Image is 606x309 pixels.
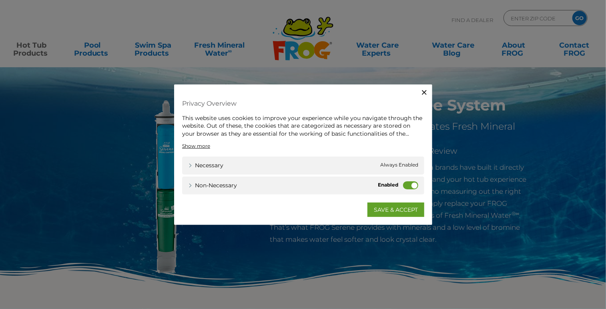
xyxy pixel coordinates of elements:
[380,161,418,170] span: Always Enabled
[188,181,237,190] a: Non-necessary
[188,161,223,170] a: Necessary
[182,96,424,110] h4: Privacy Overview
[367,203,424,217] a: SAVE & ACCEPT
[182,114,424,138] div: This website uses cookies to improve your experience while you navigate through the website. Out ...
[182,142,210,150] a: Show more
